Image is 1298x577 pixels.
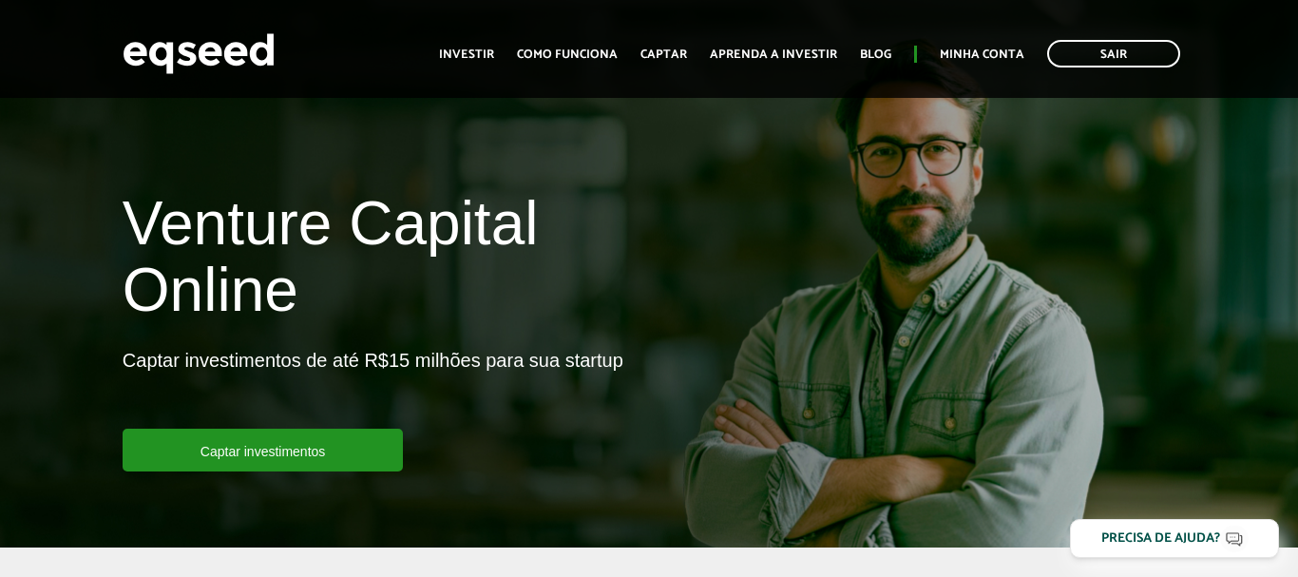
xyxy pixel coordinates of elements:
h1: Venture Capital Online [123,190,635,334]
p: Captar investimentos de até R$15 milhões para sua startup [123,349,623,429]
a: Sair [1047,40,1180,67]
a: Como funciona [517,48,618,61]
a: Aprenda a investir [710,48,837,61]
a: Minha conta [940,48,1024,61]
a: Captar [640,48,687,61]
img: EqSeed [123,29,275,79]
a: Investir [439,48,494,61]
a: Captar investimentos [123,429,404,471]
a: Blog [860,48,891,61]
